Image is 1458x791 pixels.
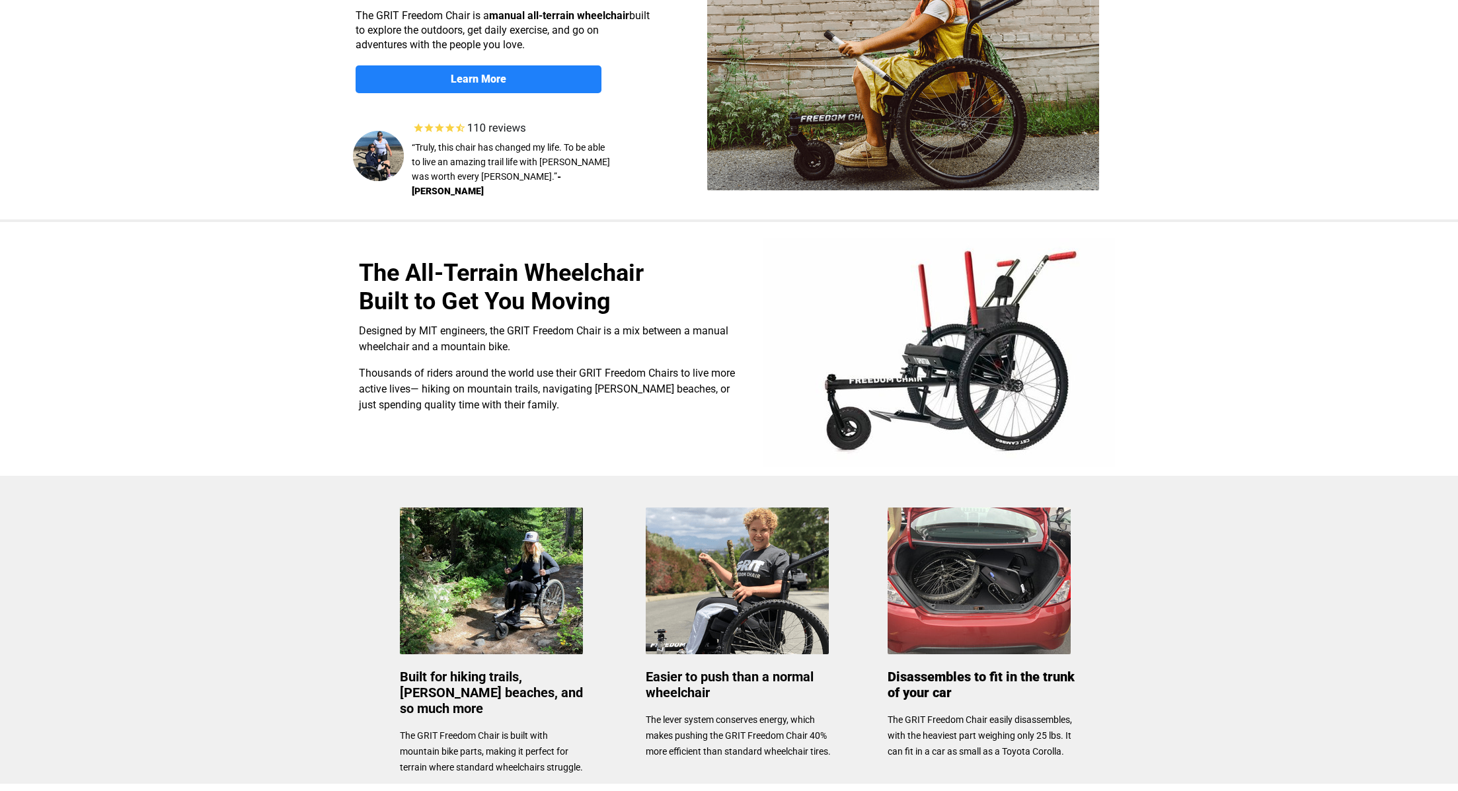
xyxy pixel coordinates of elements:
[888,669,1075,700] span: Disassembles to fit in the trunk of your car
[400,669,583,716] span: Built for hiking trails, [PERSON_NAME] beaches, and so much more
[451,73,506,85] strong: Learn More
[359,367,735,411] span: Thousands of riders around the world use their GRIT Freedom Chairs to live more active lives— hik...
[646,714,831,757] span: The lever system conserves energy, which makes pushing the GRIT Freedom Chair 40% more efficient ...
[359,259,644,315] span: The All-Terrain Wheelchair Built to Get You Moving
[47,319,161,344] input: Get more information
[646,669,814,700] span: Easier to push than a normal wheelchair
[356,65,601,93] a: Learn More
[888,714,1072,757] span: The GRIT Freedom Chair easily disassembles, with the heaviest part weighing only 25 lbs. It can f...
[356,9,650,51] span: The GRIT Freedom Chair is a built to explore the outdoors, get daily exercise, and go on adventur...
[489,9,629,22] strong: manual all-terrain wheelchair
[359,324,728,353] span: Designed by MIT engineers, the GRIT Freedom Chair is a mix between a manual wheelchair and a moun...
[412,142,610,182] span: “Truly, this chair has changed my life. To be able to live an amazing trail life with [PERSON_NAM...
[400,730,583,772] span: The GRIT Freedom Chair is built with mountain bike parts, making it perfect for terrain where sta...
